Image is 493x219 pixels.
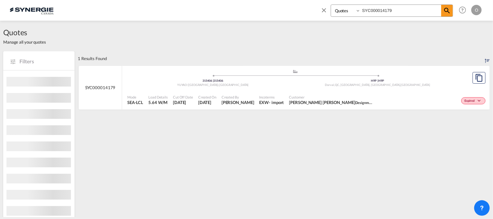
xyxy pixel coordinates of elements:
[443,7,451,15] md-icon: icon-magnify
[269,99,284,105] div: - import
[173,95,193,99] span: Cut Off Date
[457,5,471,16] div: Help
[292,70,299,73] md-icon: assets/icons/custom/ship-fill.svg
[361,5,441,16] input: Enter Quotation Number
[259,99,269,105] div: EXW
[485,51,490,66] div: Sort by: Created On
[476,99,484,103] md-icon: icon-chevron-down
[202,79,213,82] span: 315406
[173,99,193,105] span: 19 Aug 2025
[3,27,46,37] span: Quotes
[79,66,490,110] div: SYC000014179 assets/icons/custom/ship-fill.svgassets/icons/custom/roll-o-plane.svgOrigin ChinaDes...
[400,83,401,87] span: ,
[471,5,482,15] div: O
[378,79,384,82] span: H9P
[473,72,486,84] button: Copy Quote
[457,5,468,16] span: Help
[371,79,379,82] span: H9P
[85,85,116,90] span: SYC000014179
[219,83,248,87] span: [GEOGRAPHIC_DATA]
[222,99,254,105] span: Karen Mercier
[377,79,378,82] span: |
[198,99,216,105] span: 19 Aug 2025
[259,95,284,99] span: Incoterms
[213,79,214,82] span: |
[148,100,167,105] span: 5.64 W/M
[320,6,327,14] md-icon: icon-close
[177,83,219,87] span: YUYAO ([GEOGRAPHIC_DATA])
[465,99,476,103] span: Expired
[78,51,107,66] div: 1 Results Found
[325,83,401,87] span: Dorval, QC, [GEOGRAPHIC_DATA], [GEOGRAPHIC_DATA]
[198,95,216,99] span: Created On
[475,74,483,82] md-icon: assets/icons/custom/copyQuote.svg
[355,100,379,105] span: Designme Hair
[214,79,223,82] span: 315406
[219,83,219,87] span: ,
[3,39,46,45] span: Manage all your quotes
[127,99,143,105] span: SEA-LCL
[10,3,53,17] img: 1f56c880d42311ef80fc7dca854c8e59.png
[127,95,143,99] span: Mode
[320,5,331,20] span: icon-close
[289,99,373,105] span: Manish Singh Khati Designme Hair
[401,83,430,87] span: [GEOGRAPHIC_DATA]
[222,95,254,99] span: Created By
[289,95,373,99] span: Customer
[148,95,168,99] span: Load Details
[259,99,284,105] div: EXW import
[441,5,453,16] span: icon-magnify
[461,97,486,104] div: Change Status Here
[19,58,68,65] span: Filters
